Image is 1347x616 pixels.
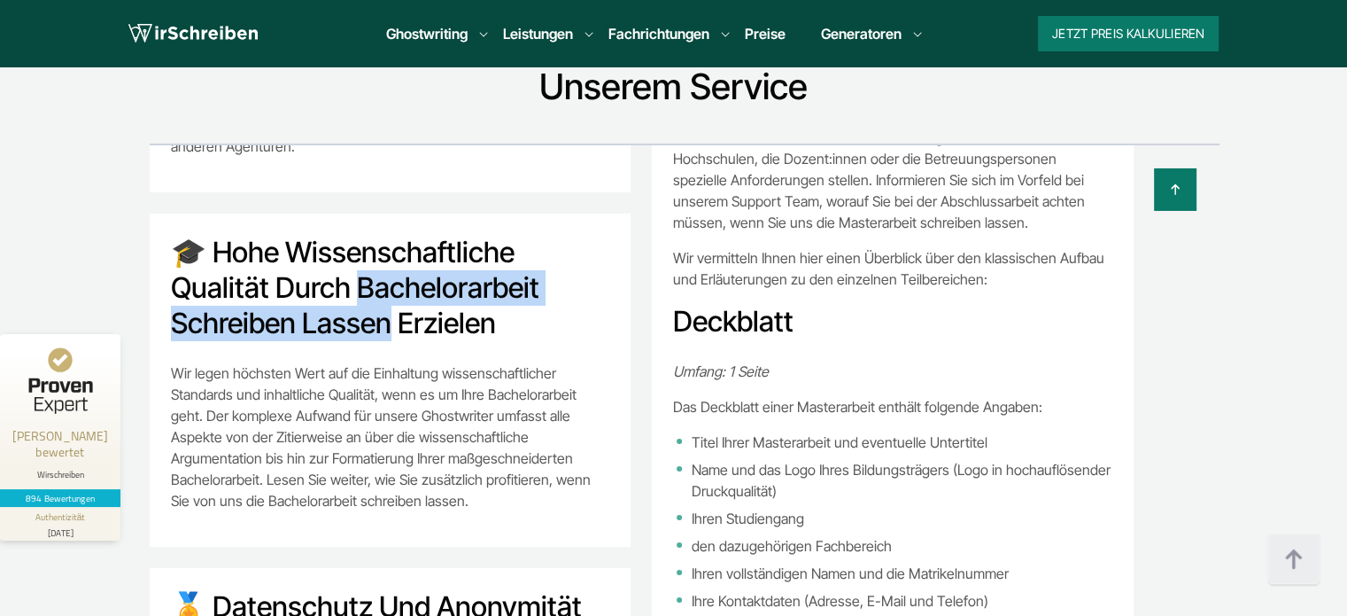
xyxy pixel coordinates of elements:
[673,459,1112,502] li: Name und das Logo Ihres Bildungsträgers (Logo in hochauflösender Druckqualität)
[673,590,1112,612] li: Ihre Kontaktdaten (Adresse, E-Mail und Telefon)
[1038,16,1219,51] button: Jetzt Preis kalkulieren
[673,304,1112,339] h3: Deckblatt
[503,23,573,44] a: Leistungen
[7,469,113,480] div: Wirschreiben
[673,396,1112,417] p: Das Deckblatt einer Masterarbeit enthält folgende Angaben:
[673,363,769,380] em: Umfang: 1 Seite
[745,25,786,43] a: Preise
[1267,534,1320,587] img: button top
[128,20,258,47] img: logo wirschreiben
[386,23,468,44] a: Ghostwriting
[673,535,1112,557] li: den dazugehörigen Fachbereich
[673,247,1112,290] p: Wir vermitteln Ihnen hier einen Überblick über den klassischen Aufbau und Erläuterungen zu den ei...
[608,23,709,44] a: Fachrichtungen
[171,235,610,341] h2: 🎓 Hohe wissenschaftliche Qualität durch Bachelorarbeit schreiben lassen erzielen
[673,508,1112,529] li: Ihren Studiengang
[35,511,86,524] div: Authentizität
[171,363,610,511] p: Wir legen höchsten Wert auf die Einhaltung wissenschaftlicher Standards und inhaltliche Qualität,...
[821,23,902,44] a: Generatoren
[673,432,1112,453] li: Titel Ihrer Masterarbeit und eventuelle Untertitel
[673,563,1112,584] li: Ihren vollständigen Namen und die Matrikelnummer
[7,524,113,537] div: [DATE]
